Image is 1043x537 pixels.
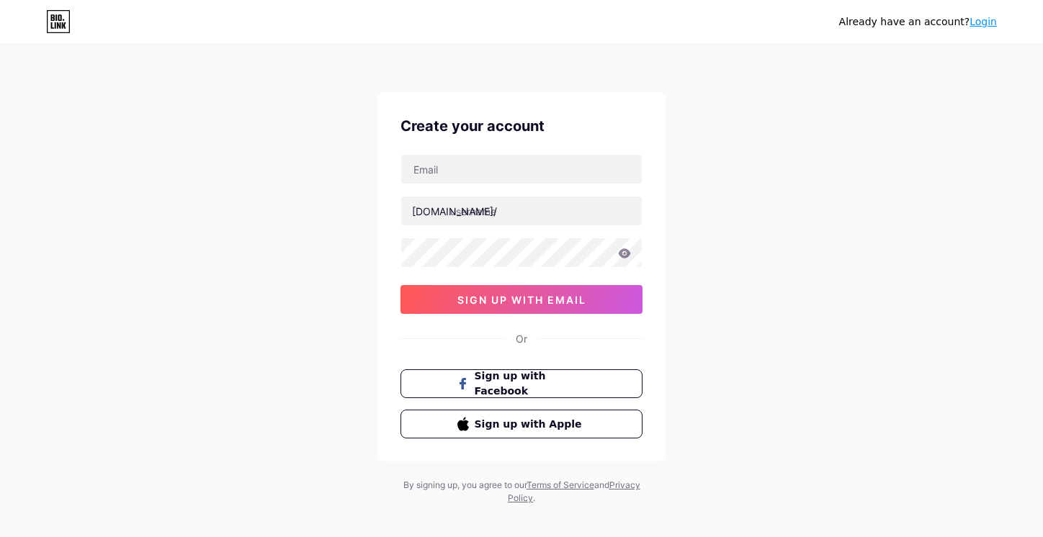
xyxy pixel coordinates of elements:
span: sign up with email [457,294,586,306]
button: Sign up with Facebook [400,369,643,398]
div: Or [516,331,527,346]
button: sign up with email [400,285,643,314]
div: By signing up, you agree to our and . [399,479,644,505]
span: Sign up with Facebook [475,369,586,399]
input: username [401,197,642,225]
span: Sign up with Apple [475,417,586,432]
div: Create your account [400,115,643,137]
a: Terms of Service [527,479,594,490]
input: Email [401,155,642,184]
button: Sign up with Apple [400,410,643,438]
a: Login [970,16,997,27]
div: [DOMAIN_NAME]/ [412,204,497,219]
div: Already have an account? [839,14,997,30]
